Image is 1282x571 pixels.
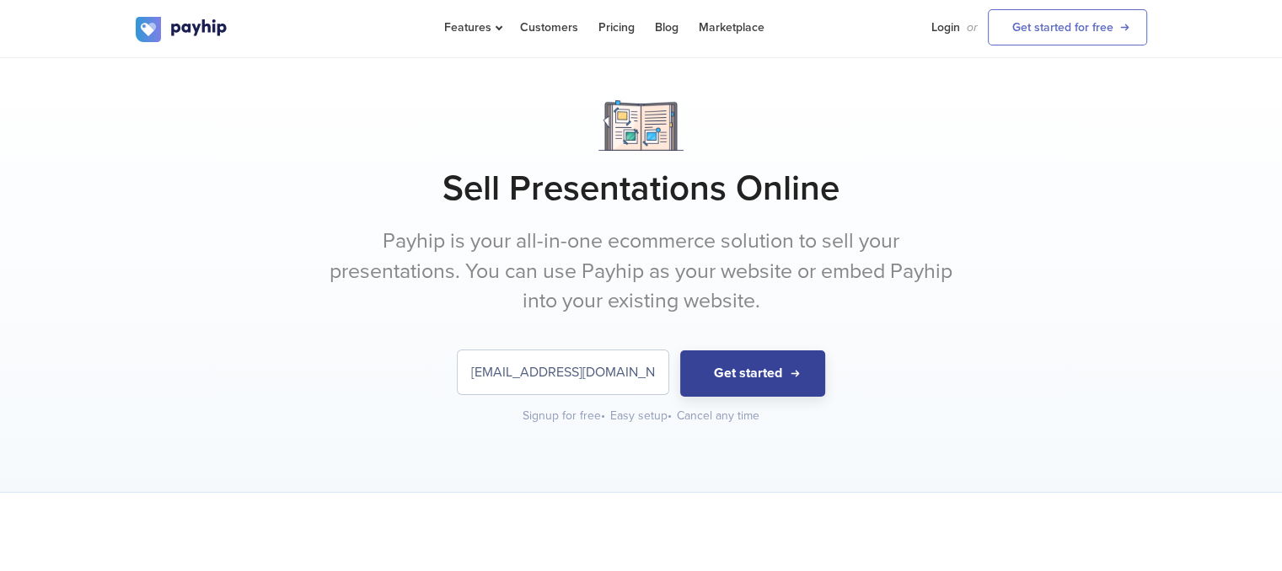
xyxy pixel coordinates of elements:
[988,9,1147,45] a: Get started for free
[136,168,1147,210] h1: Sell Presentations Online
[680,350,825,397] button: Get started
[523,408,607,424] div: Signup for free
[444,20,500,35] span: Features
[325,227,957,317] p: Payhip is your all-in-one ecommerce solution to sell your presentations. You can use Payhip as yo...
[598,100,684,151] img: Notebook.png
[458,350,668,394] input: Enter your email address
[610,408,673,424] div: Easy setup
[677,408,759,424] div: Cancel any time
[136,17,228,42] img: logo.svg
[668,408,672,423] span: •
[601,408,605,423] span: •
